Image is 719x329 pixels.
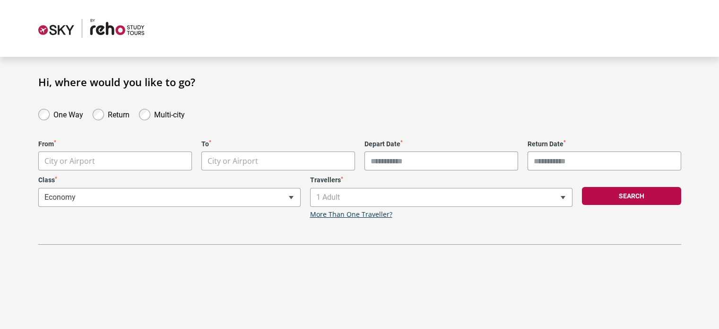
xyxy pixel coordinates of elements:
button: Search [582,187,681,205]
span: City or Airport [201,151,355,170]
label: Travellers [310,176,572,184]
label: One Way [53,108,83,119]
label: To [201,140,355,148]
span: Economy [38,188,301,207]
a: More Than One Traveller? [310,211,392,219]
label: Multi-city [154,108,185,119]
span: 1 Adult [310,188,572,207]
span: City or Airport [38,151,192,170]
span: Economy [39,188,300,206]
label: From [38,140,192,148]
label: Depart Date [364,140,518,148]
span: 1 Adult [311,188,572,206]
span: City or Airport [202,152,355,170]
span: City or Airport [39,152,191,170]
label: Class [38,176,301,184]
h1: Hi, where would you like to go? [38,76,681,88]
span: City or Airport [44,156,95,166]
span: City or Airport [208,156,258,166]
label: Return Date [528,140,681,148]
label: Return [108,108,130,119]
